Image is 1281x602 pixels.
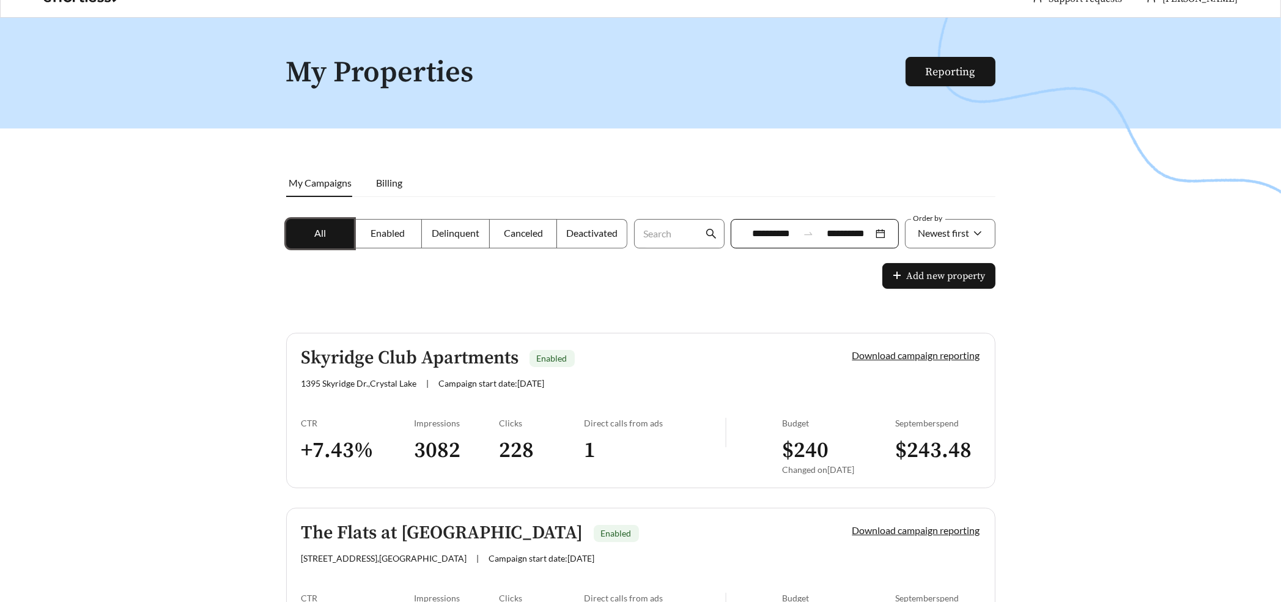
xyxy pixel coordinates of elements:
[782,464,895,475] div: Changed on [DATE]
[314,227,326,239] span: All
[432,227,479,239] span: Delinquent
[489,553,595,563] span: Campaign start date: [DATE]
[286,333,995,488] a: Skyridge Club ApartmentsEnabled1395 Skyridge Dr.,Crystal Lake|Campaign start date:[DATE]Download ...
[906,57,995,86] button: Reporting
[725,418,726,447] img: line
[427,378,429,388] span: |
[566,227,618,239] span: Deactivated
[782,437,895,464] h3: $ 240
[584,418,725,428] div: Direct calls from ads
[504,227,543,239] span: Canceled
[415,418,500,428] div: Impressions
[926,65,975,79] a: Reporting
[415,437,500,464] h3: 3082
[377,177,403,188] span: Billing
[439,378,545,388] span: Campaign start date: [DATE]
[371,227,405,239] span: Enabled
[499,437,584,464] h3: 228
[706,228,717,239] span: search
[882,263,995,289] button: plusAdd new property
[301,523,583,543] h5: The Flats at [GEOGRAPHIC_DATA]
[584,437,725,464] h3: 1
[895,437,980,464] h3: $ 243.48
[892,270,902,282] span: plus
[301,348,519,368] h5: Skyridge Club Apartments
[803,228,814,239] span: to
[601,528,632,538] span: Enabled
[301,378,417,388] span: 1395 Skyridge Dr. , Crystal Lake
[477,553,479,563] span: |
[286,57,907,89] h1: My Properties
[289,177,352,188] span: My Campaigns
[895,418,980,428] div: September spend
[537,353,567,363] span: Enabled
[301,553,467,563] span: [STREET_ADDRESS] , [GEOGRAPHIC_DATA]
[499,418,584,428] div: Clicks
[918,227,970,239] span: Newest first
[907,269,986,283] span: Add new property
[852,349,980,361] a: Download campaign reporting
[301,437,415,464] h3: + 7.43 %
[782,418,895,428] div: Budget
[301,418,415,428] div: CTR
[803,228,814,239] span: swap-right
[852,524,980,536] a: Download campaign reporting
